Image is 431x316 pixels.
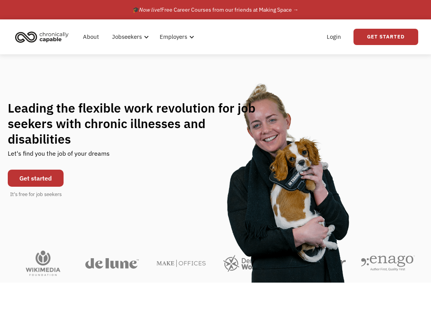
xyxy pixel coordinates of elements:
a: Login [322,24,346,49]
div: Jobseekers [107,24,151,49]
em: Now live! [139,6,161,13]
a: home [13,28,74,45]
div: It's free for job seekers [10,191,62,198]
a: About [78,24,103,49]
div: Employers [160,32,187,42]
a: Get started [8,170,64,187]
div: 🎓 Free Career Courses from our friends at Making Space → [133,5,298,14]
h1: Leading the flexible work revolution for job seekers with chronic illnesses and disabilities [8,100,257,147]
div: Let's find you the job of your dreams [8,147,110,166]
div: Jobseekers [112,32,142,42]
img: Chronically Capable logo [13,28,71,45]
a: Get Started [353,29,418,45]
div: Employers [155,24,197,49]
